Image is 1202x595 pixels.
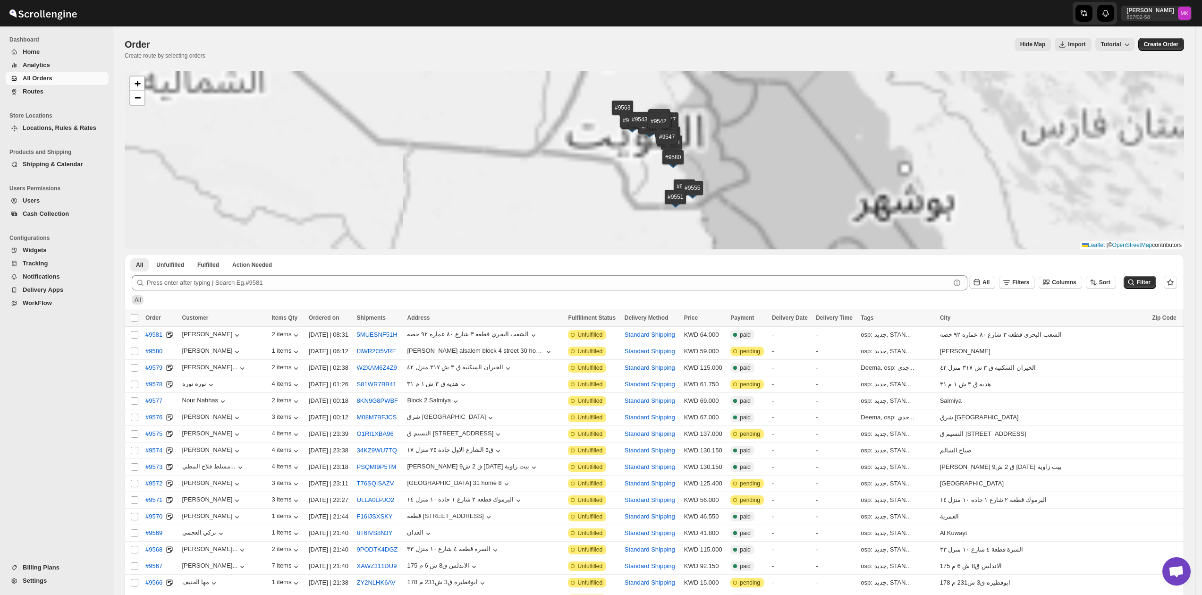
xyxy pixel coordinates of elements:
img: Marker [642,127,656,137]
button: Notifications [6,270,109,283]
div: 3 items [272,496,301,505]
span: Cash Collection [23,210,69,217]
button: All [969,276,995,289]
button: النسيم ق [STREET_ADDRESS] [407,430,503,439]
span: #9578 [145,380,162,389]
div: 2 items [272,397,301,406]
button: Fulfilled [192,258,225,272]
button: 3 items [272,413,301,423]
button: PSQMI9P5TM [357,463,397,470]
span: All [135,297,141,303]
button: [PERSON_NAME] [182,512,242,522]
button: 4 items [272,463,301,472]
img: Marker [660,135,674,145]
button: [PERSON_NAME]... [182,562,247,571]
div: اليرموك قطعه ٢ شارع ١ جاده ١٠ منزل ١٤ [407,496,514,503]
button: 1 items [272,512,301,522]
a: OpenStreetMap [1112,242,1152,248]
div: الشعب البحري قطعه ٣ شارع ٨٠ عماره ٩٢ حصه [940,330,1147,340]
button: Settings [6,574,109,587]
span: Billing Plans [23,564,59,571]
div: [PERSON_NAME] ق 2 ش9 [DATE] بيت زاوية [407,463,529,470]
div: تركي العجمي [182,529,226,538]
span: City [940,314,951,321]
span: Columns [1052,279,1076,286]
button: M08M7BFJCS [357,414,397,421]
button: Standard Shipping [625,447,675,454]
img: Marker [633,119,647,130]
div: شرق [GEOGRAPHIC_DATA] [407,413,486,420]
button: [PERSON_NAME] [182,479,242,489]
span: #9571 [145,495,162,505]
button: All [130,258,149,272]
button: هديه ق ٣ ش ١ م ٣١ [407,380,468,390]
span: Mostafa Khalifa [1178,7,1191,20]
img: Marker [677,187,692,197]
button: 4 items [272,380,301,390]
button: Widgets [6,244,109,257]
button: I3WR2O5VRF [357,348,396,355]
span: #9572 [145,479,162,488]
span: #9576 [145,413,162,422]
img: Marker [666,158,680,168]
div: [PERSON_NAME]... [182,545,238,552]
span: Filter [1137,279,1151,286]
span: Shipments [357,314,386,321]
img: Marker [650,123,664,134]
text: MK [1181,10,1189,16]
span: #9574 [145,446,162,455]
span: Filters [1012,279,1029,286]
button: [PERSON_NAME] [182,430,242,439]
div: السرة قطعة ٤ شارع ١٠ منزل ٣٣ [407,545,491,552]
span: Tutorial [1101,41,1121,48]
button: #9566 [140,575,168,590]
div: © contributors [1080,241,1184,249]
span: Zip Code [1152,314,1176,321]
div: 1 items [272,347,301,357]
div: [DATE] | 06:12 [309,347,351,356]
span: Import [1068,41,1085,48]
button: Standard Shipping [625,513,675,520]
span: Hide Map [1020,41,1045,48]
button: Analytics [6,59,109,72]
span: #9570 [145,512,162,521]
span: Tracking [23,260,48,267]
div: [PERSON_NAME] [182,413,242,423]
img: Marker [625,122,639,133]
div: - [772,330,810,340]
button: ULLA0LPJO2 [357,496,395,503]
span: Users [23,197,40,204]
button: #9568 [140,542,168,557]
img: Marker [643,124,658,135]
span: Address [407,314,430,321]
img: Marker [661,139,676,150]
button: 2 items [272,545,301,555]
img: Marker [625,122,639,132]
button: [PERSON_NAME]... [182,545,247,555]
button: Standard Shipping [625,430,675,437]
button: [PERSON_NAME] [182,331,242,340]
button: Cash Collection [6,207,109,221]
div: - [816,347,855,356]
button: Standard Shipping [625,579,675,586]
button: Filters [999,276,1035,289]
button: #9579 [140,360,168,375]
button: Standard Shipping [625,496,675,503]
div: هديه ق ٣ ش ١ م ٣١ [407,380,458,387]
div: 4 items [272,430,301,439]
span: #9568 [145,545,162,554]
span: #9573 [145,462,162,472]
span: #9566 [145,578,162,587]
span: #9581 [145,330,162,340]
div: [PERSON_NAME] [182,496,242,505]
span: Notifications [23,273,60,280]
span: Order [145,314,161,321]
button: 4 items [272,446,301,456]
button: Standard Shipping [625,397,675,404]
button: Map action label [1015,38,1051,51]
div: osp: جديد, STAN... [861,347,934,356]
span: Delivery Apps [23,286,63,293]
button: Home [6,45,109,59]
button: F16IJSXSKY [357,513,393,520]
